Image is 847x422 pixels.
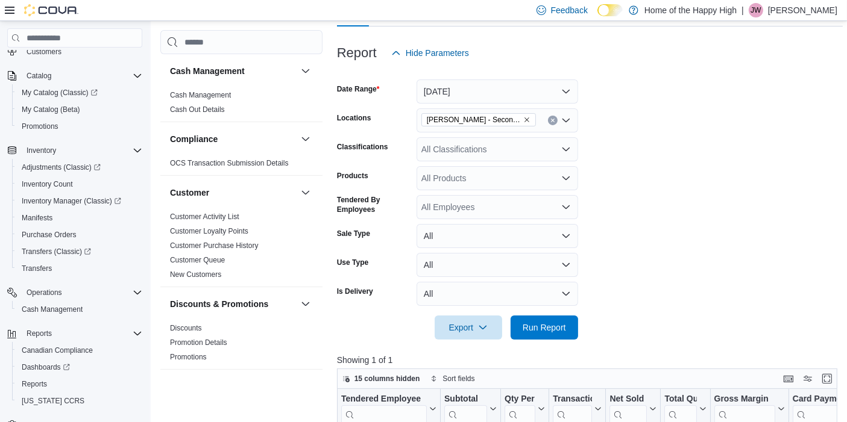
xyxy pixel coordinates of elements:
a: Dashboards [17,360,75,374]
span: Customers [27,47,61,57]
button: Operations [22,285,67,300]
span: Purchase Orders [22,230,77,240]
a: Inventory Count [17,177,78,191]
span: My Catalog (Classic) [17,85,142,100]
a: Adjustments (Classic) [12,159,147,176]
button: Display options [801,371,815,386]
a: Promotion Details [170,338,227,347]
a: Customer Loyalty Points [170,227,248,235]
span: [PERSON_NAME] - Second Ave - Prairie Records [427,114,521,126]
a: Customer Purchase History [170,241,259,250]
button: Remove Warman - Second Ave - Prairie Records from selection in this group [523,116,531,123]
span: Canadian Compliance [17,343,142,358]
button: Open list of options [561,173,571,183]
span: Inventory [27,146,56,155]
button: Manifests [12,209,147,226]
h3: Discounts & Promotions [170,298,268,310]
span: Manifests [17,211,142,225]
button: Compliance [170,133,296,145]
span: OCS Transaction Submission Details [170,158,289,168]
div: Tendered Employee [341,394,427,405]
span: Reports [22,326,142,341]
span: Discounts [170,323,202,333]
a: Transfers (Classic) [17,244,96,259]
a: Purchase Orders [17,228,81,242]
img: Cova [24,4,78,16]
span: Customer Activity List [170,212,239,222]
span: Transfers [22,264,52,273]
button: All [417,224,578,248]
span: Promotion Details [170,338,227,347]
a: Cash Management [170,91,231,99]
span: Catalog [27,71,51,81]
button: Purchase Orders [12,226,147,243]
button: Cash Management [298,64,313,78]
button: Open list of options [561,144,571,154]
button: [US_STATE] CCRS [12,393,147,409]
a: Inventory Manager (Classic) [12,193,147,209]
span: Cash Management [22,305,83,314]
button: Customer [298,185,313,200]
span: Purchase Orders [17,228,142,242]
a: Manifests [17,211,57,225]
button: Cash Management [12,301,147,318]
span: JW [751,3,761,17]
a: Promotions [170,353,207,361]
button: Clear input [548,116,558,125]
button: Open list of options [561,202,571,212]
span: Dark Mode [597,16,598,17]
span: Inventory Manager (Classic) [17,194,142,208]
a: Canadian Compliance [17,343,98,358]
a: New Customers [170,270,221,279]
button: Inventory Count [12,176,147,193]
label: Sale Type [337,229,370,238]
span: My Catalog (Beta) [17,102,142,117]
span: Operations [22,285,142,300]
span: Reports [22,379,47,389]
span: Cash Management [170,90,231,100]
span: Cash Out Details [170,105,225,114]
button: Customers [2,42,147,60]
a: Transfers (Classic) [12,243,147,260]
h3: Customer [170,187,209,199]
span: Export [442,315,495,340]
span: Feedback [551,4,588,16]
span: Inventory Count [22,179,73,189]
div: Qty Per Transaction [505,394,535,405]
button: Inventory [2,142,147,159]
span: Transfers (Classic) [17,244,142,259]
a: Customers [22,45,66,59]
span: My Catalog (Beta) [22,105,80,114]
span: Transfers [17,261,142,276]
div: Transaction Average [553,394,592,405]
div: Discounts & Promotions [160,321,323,369]
a: [US_STATE] CCRS [17,394,89,408]
div: Total Quantity [664,394,696,405]
span: Operations [27,288,62,297]
span: Inventory [22,143,142,158]
span: My Catalog (Classic) [22,88,98,98]
span: Reports [27,329,52,338]
button: Hide Parameters [386,41,474,65]
button: [DATE] [417,79,578,104]
span: Dashboards [17,360,142,374]
span: Inventory Manager (Classic) [22,196,121,206]
span: Washington CCRS [17,394,142,408]
a: Cash Management [17,302,87,317]
span: New Customers [170,270,221,279]
span: Promotions [22,122,58,131]
span: Inventory Count [17,177,142,191]
a: Transfers [17,261,57,276]
a: OCS Transaction Submission Details [170,159,289,167]
span: Promotions [17,119,142,134]
button: My Catalog (Beta) [12,101,147,118]
a: Customer Activity List [170,213,239,221]
a: My Catalog (Beta) [17,102,85,117]
span: Warman - Second Ave - Prairie Records [421,113,536,126]
span: Reports [17,377,142,391]
div: Gross Margin [714,394,775,405]
button: All [417,282,578,306]
button: Reports [2,325,147,342]
span: Hide Parameters [406,47,469,59]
